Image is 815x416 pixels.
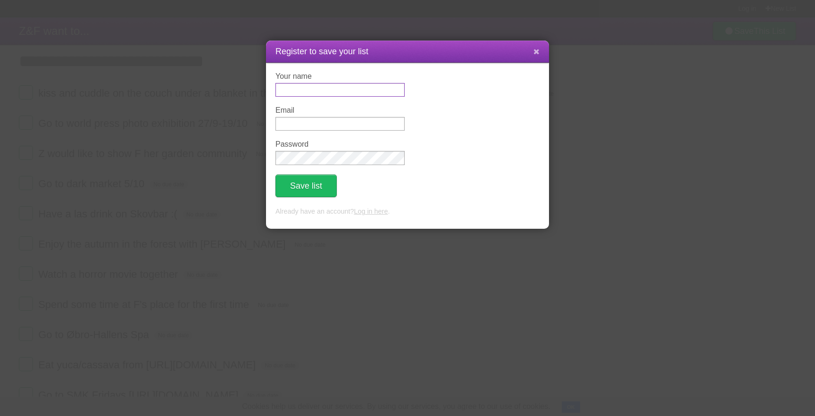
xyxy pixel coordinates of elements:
label: Email [275,106,405,115]
a: Log in here [354,208,388,215]
label: Password [275,140,405,149]
h1: Register to save your list [275,45,540,58]
label: Your name [275,72,405,81]
button: Save list [275,175,337,197]
p: Already have an account? . [275,207,540,217]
